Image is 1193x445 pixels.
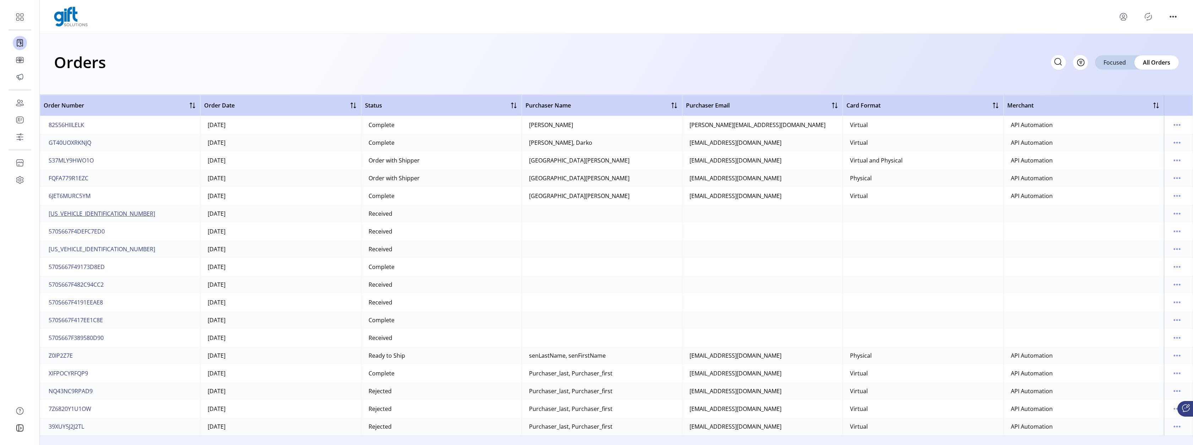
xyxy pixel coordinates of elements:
div: Virtual [850,138,868,147]
div: Complete [369,369,394,378]
td: [DATE] [200,293,361,311]
button: NQ43NC9RPAD9 [47,385,94,397]
span: Purchaser Name [525,101,571,110]
span: Card Format [846,101,881,110]
td: [DATE] [200,347,361,364]
td: [DATE] [200,205,361,222]
span: Order Number [44,101,84,110]
button: 570S667F4191EEAE8 [47,297,104,308]
button: Filter Button [1073,55,1088,70]
button: 570S667F389580D90 [47,332,105,344]
span: Purchaser Email [686,101,730,110]
span: FQFA779R1EZC [49,174,88,182]
div: Received [369,227,392,236]
button: XIFPOCYRFQP9 [47,368,89,379]
div: Physical [850,351,872,360]
td: [DATE] [200,187,361,205]
div: API Automation [1011,387,1053,395]
button: 570S667F482C94CC2 [47,279,105,290]
span: S37MLY9HWO1O [49,156,94,165]
div: Received [369,209,392,218]
button: menu [1171,208,1183,219]
div: API Automation [1011,351,1053,360]
button: menu [1171,261,1183,273]
button: 570S667F49173D8ED [47,261,106,273]
div: API Automation [1011,405,1053,413]
td: [DATE] [200,116,361,134]
div: Purchaser_last, Purchaser_first [529,405,612,413]
div: API Automation [1011,138,1053,147]
button: GT40UOXRKNJQ [47,137,93,148]
div: Virtual [850,405,868,413]
div: Physical [850,174,872,182]
button: menu [1118,11,1129,22]
button: Publisher Panel [1143,11,1154,22]
span: 82S56HIILELK [49,121,84,129]
button: menu [1171,155,1183,166]
div: [EMAIL_ADDRESS][DOMAIN_NAME] [690,351,781,360]
div: Purchaser_last, Purchaser_first [529,369,612,378]
div: [PERSON_NAME], Darko [529,138,592,147]
button: menu [1171,368,1183,379]
div: Rejected [369,405,392,413]
div: Focused [1095,55,1134,70]
div: API Automation [1011,192,1053,200]
td: [DATE] [200,382,361,400]
div: Rejected [369,387,392,395]
td: [DATE] [200,329,361,347]
span: Focused [1104,58,1126,67]
div: [EMAIL_ADDRESS][DOMAIN_NAME] [690,387,781,395]
span: Status [365,101,382,110]
span: GT40UOXRKNJQ [49,138,91,147]
td: [DATE] [200,152,361,169]
button: 570S667F417EE1C8E [47,314,104,326]
button: menu [1171,226,1183,237]
span: 570S667F4DEFC7ED0 [49,227,105,236]
td: [DATE] [200,311,361,329]
div: Order with Shipper [369,174,420,182]
img: logo [54,7,88,27]
td: [DATE] [200,364,361,382]
div: Virtual [850,369,868,378]
h1: Orders [54,50,106,75]
div: Received [369,298,392,307]
div: API Automation [1011,369,1053,378]
span: 7Z6820Y1U1OW [49,405,91,413]
div: API Automation [1011,422,1053,431]
button: 7Z6820Y1U1OW [47,403,93,414]
td: [DATE] [200,222,361,240]
span: [US_VEHICLE_IDENTIFICATION_NUMBER] [49,209,155,218]
div: Virtual [850,192,868,200]
span: XIFPOCYRFQP9 [49,369,88,378]
span: 570S667F482C94CC2 [49,280,104,289]
div: Purchaser_last, Purchaser_first [529,422,612,431]
span: 6JET6MURC5YM [49,192,91,200]
td: [DATE] [200,240,361,258]
div: Complete [369,263,394,271]
div: API Automation [1011,156,1053,165]
button: menu [1171,332,1183,344]
button: [US_VEHICLE_IDENTIFICATION_NUMBER] [47,208,157,219]
div: Complete [369,316,394,324]
span: 570S667F417EE1C8E [49,316,103,324]
div: Complete [369,121,394,129]
button: menu [1171,403,1183,414]
div: [EMAIL_ADDRESS][DOMAIN_NAME] [690,174,781,182]
div: senLastName, senFirstName [529,351,606,360]
div: [GEOGRAPHIC_DATA][PERSON_NAME] [529,192,630,200]
button: menu [1171,243,1183,255]
div: Complete [369,192,394,200]
div: Virtual [850,121,868,129]
button: menu [1171,137,1183,148]
div: Virtual [850,422,868,431]
button: [US_VEHICLE_IDENTIFICATION_NUMBER] [47,243,157,255]
div: Rejected [369,422,392,431]
div: [EMAIL_ADDRESS][DOMAIN_NAME] [690,405,781,413]
span: All Orders [1143,58,1170,67]
button: menu [1171,421,1183,432]
button: menu [1171,297,1183,308]
td: [DATE] [200,258,361,276]
div: [GEOGRAPHIC_DATA][PERSON_NAME] [529,174,630,182]
span: [US_VEHICLE_IDENTIFICATION_NUMBER] [49,245,155,253]
span: Order Date [204,101,235,110]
